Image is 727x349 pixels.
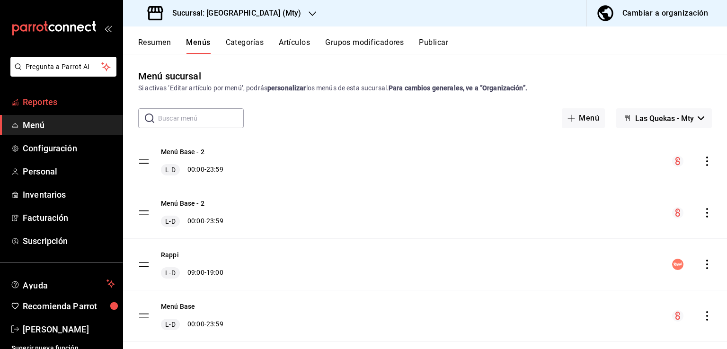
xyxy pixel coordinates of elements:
strong: personalizar [267,84,306,92]
button: open_drawer_menu [104,25,112,32]
div: 09:00 - 19:00 [161,267,223,279]
div: Cambiar a organización [622,7,708,20]
button: actions [702,157,712,166]
strong: Para cambios generales, ve a “Organización”. [389,84,527,92]
div: navigation tabs [138,38,727,54]
button: drag [138,310,150,322]
button: actions [702,260,712,269]
span: Personal [23,165,115,178]
span: Suscripción [23,235,115,247]
button: Categorías [226,38,264,54]
input: Buscar menú [158,109,244,128]
div: Menú sucursal [138,69,201,83]
div: Si activas ‘Editar artículo por menú’, podrás los menús de esta sucursal. [138,83,712,93]
button: Menú Base [161,302,195,311]
div: 00:00 - 23:59 [161,319,223,330]
button: Menús [186,38,210,54]
button: Las Quekas - Mty [616,108,712,128]
div: 00:00 - 23:59 [161,216,223,227]
span: Facturación [23,211,115,224]
button: actions [702,208,712,218]
button: actions [702,311,712,321]
span: L-D [163,320,177,329]
button: Grupos modificadores [325,38,404,54]
span: Menú [23,119,115,131]
button: Menú Base - 2 [161,199,204,208]
span: Ayuda [23,278,103,289]
button: drag [138,207,150,218]
span: [PERSON_NAME] [23,323,115,336]
span: Configuración [23,142,115,155]
button: Pregunta a Parrot AI [10,57,116,77]
span: Las Quekas - Mty [635,114,694,123]
span: Pregunta a Parrot AI [26,62,102,72]
span: L-D [163,217,177,226]
h3: Sucursal: [GEOGRAPHIC_DATA] (Mty) [165,8,301,19]
button: drag [138,156,150,167]
button: Resumen [138,38,171,54]
button: Menú Base - 2 [161,147,204,157]
table: menu-maker-table [123,136,727,342]
button: Rappi [161,250,179,260]
button: Publicar [419,38,448,54]
div: 00:00 - 23:59 [161,164,223,175]
span: L-D [163,165,177,174]
span: Inventarios [23,188,115,201]
span: Recomienda Parrot [23,300,115,313]
button: drag [138,259,150,270]
button: Artículos [279,38,310,54]
span: Reportes [23,96,115,108]
a: Pregunta a Parrot AI [7,69,116,79]
span: L-D [163,268,177,278]
button: Menú [562,108,605,128]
